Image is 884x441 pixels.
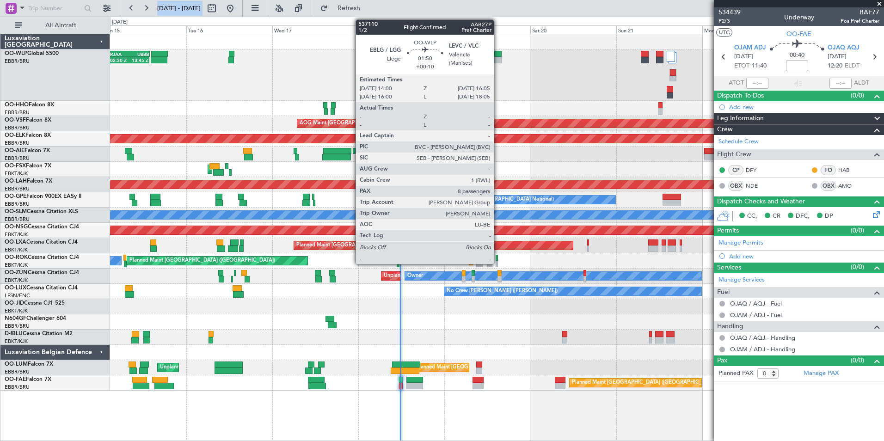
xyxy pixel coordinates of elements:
div: Unplanned Maint [GEOGRAPHIC_DATA] ([GEOGRAPHIC_DATA] National) [160,361,334,374]
span: OO-FSX [5,163,26,169]
div: AOG Maint [GEOGRAPHIC_DATA] ([GEOGRAPHIC_DATA] National) [300,116,460,130]
a: OO-JIDCessna CJ1 525 [5,300,65,306]
span: All Aircraft [24,22,98,29]
span: Fuel [717,287,730,298]
a: OO-LUXCessna Citation CJ4 [5,285,78,291]
a: Manage Permits [718,239,763,248]
span: [DATE] [828,52,847,61]
span: Dispatch Checks and Weather [717,196,805,207]
a: EBBR/BRU [5,368,30,375]
span: OO-ELK [5,133,25,138]
a: LFSN/ENC [5,292,30,299]
span: Dispatch To-Dos [717,91,764,101]
div: Mon 15 [100,25,186,34]
span: Pos Pref Charter [841,17,879,25]
div: RJAA [110,51,129,57]
span: BAF77 [841,7,879,17]
div: Owner [407,269,423,283]
span: 00:40 [790,51,804,60]
span: OO-GPE [5,194,26,199]
a: EBBR/BRU [5,58,30,65]
a: EBKT/KJK [5,338,28,345]
span: OO-FAE [5,377,26,382]
div: No Crew [GEOGRAPHIC_DATA] ([GEOGRAPHIC_DATA] National) [399,193,554,207]
span: (0/0) [851,226,864,235]
span: OO-AIE [5,148,25,153]
a: EBKT/KJK [5,246,28,253]
div: Wed 17 [272,25,358,34]
a: OO-LUMFalcon 7X [5,361,53,367]
div: UBBB [129,51,149,57]
a: OO-NSGCessna Citation CJ4 [5,224,79,230]
a: OO-AIEFalcon 7X [5,148,50,153]
span: OO-LXA [5,239,26,245]
div: Sat 20 [530,25,616,34]
a: D-IBLUCessna Citation M2 [5,331,73,337]
span: ETOT [734,61,749,71]
div: Planned Maint Kortrijk-[GEOGRAPHIC_DATA] [472,254,579,268]
div: Add new [729,103,879,111]
div: Unplanned Maint [GEOGRAPHIC_DATA]-[GEOGRAPHIC_DATA] [384,269,533,283]
span: OO-LUX [5,285,26,291]
span: CC, [747,212,757,221]
div: 02:30 Z [110,57,129,63]
a: OO-VSFFalcon 8X [5,117,51,123]
div: Mon 22 [702,25,788,34]
span: ELDT [845,61,859,71]
a: EBKT/KJK [5,231,28,238]
span: (0/0) [851,91,864,100]
a: NDE [746,182,767,190]
div: OBX [821,181,836,191]
a: OO-LXACessna Citation CJ4 [5,239,78,245]
div: 13:45 Z [129,57,148,63]
span: DP [825,212,833,221]
a: EBBR/BRU [5,323,30,330]
a: AMO [838,182,859,190]
span: OO-SLM [5,209,27,214]
div: No Crew [PERSON_NAME] ([PERSON_NAME]) [447,284,558,298]
span: OJAQ AQJ [828,43,859,53]
span: OO-NSG [5,224,28,230]
span: D-IBLU [5,331,23,337]
a: OO-ROKCessna Citation CJ4 [5,255,79,260]
a: OJAM / ADJ - Handling [730,345,795,353]
span: OO-VSF [5,117,26,123]
span: Refresh [330,5,368,12]
a: OO-ZUNCessna Citation CJ4 [5,270,79,276]
button: Refresh [316,1,371,16]
span: OO-ZUN [5,270,28,276]
span: DFC, [796,212,810,221]
span: (0/0) [851,355,864,365]
div: Underway [784,12,814,22]
span: Services [717,263,741,273]
div: Planned Maint [GEOGRAPHIC_DATA] ([GEOGRAPHIC_DATA] National) [572,376,739,390]
span: [DATE] [734,52,753,61]
div: Tue 16 [186,25,272,34]
a: N604GFChallenger 604 [5,316,66,321]
span: CR [773,212,780,221]
div: Add new [729,252,879,260]
div: FO [821,165,836,175]
span: 534439 [718,7,741,17]
div: AOG Maint Kortrijk-[GEOGRAPHIC_DATA] [210,162,311,176]
span: 12:20 [828,61,842,71]
a: OJAM / ADJ - Fuel [730,311,782,319]
a: OO-FAEFalcon 7X [5,377,51,382]
div: Planned Maint [GEOGRAPHIC_DATA] ([GEOGRAPHIC_DATA]) [129,254,275,268]
span: Permits [717,226,739,236]
span: OO-WLP [5,51,27,56]
a: Manage PAX [804,369,839,378]
a: EBKT/KJK [5,277,28,284]
a: EBKT/KJK [5,307,28,314]
button: UTC [716,28,732,37]
span: Handling [717,321,743,332]
span: Flight Crew [717,149,751,160]
a: Manage Services [718,276,765,285]
span: ALDT [854,79,869,88]
div: Planned Maint Liege [382,50,430,64]
a: DFY [746,166,767,174]
input: Trip Number [28,1,81,15]
span: Pax [717,355,727,366]
div: [DATE] [112,18,128,26]
a: EBBR/BRU [5,124,30,131]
